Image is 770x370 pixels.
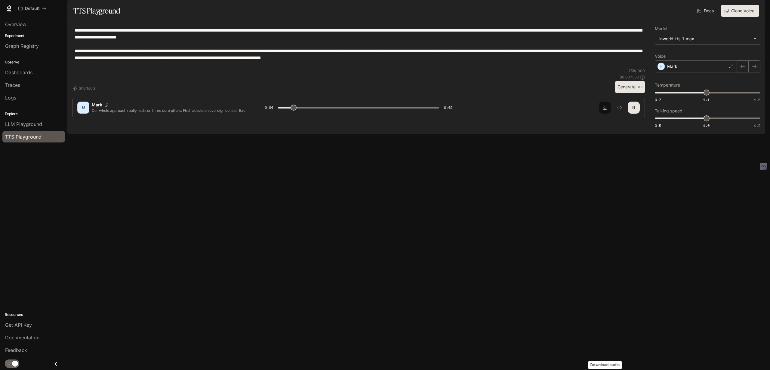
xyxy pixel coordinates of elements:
[638,85,642,89] p: ⌘⏎
[25,6,40,11] p: Default
[588,361,622,369] div: Download audio
[265,105,273,111] span: 0:04
[16,2,49,14] button: All workspaces
[659,36,750,42] div: inworld-tts-1-max
[721,5,759,17] button: Clone Voice
[754,123,760,128] span: 1.5
[754,97,760,102] span: 1.5
[92,102,102,108] p: Mark
[703,123,710,128] span: 1.0
[102,103,111,107] button: Copy Voice ID
[72,84,98,93] button: Shortcuts
[613,102,625,114] button: Inspect
[79,103,88,112] div: M
[696,5,716,17] a: Docs
[629,68,645,73] p: 758 / 1000
[73,5,120,17] h1: TTS Playground
[655,109,682,113] p: Talking speed
[655,97,661,102] span: 0.7
[703,97,710,102] span: 1.1
[655,26,667,31] p: Model
[655,123,661,128] span: 0.5
[615,81,645,93] button: Generate⌘⏎
[667,63,677,69] p: Mark
[655,83,680,87] p: Temperature
[655,54,666,58] p: Voice
[444,105,452,111] span: 0:42
[92,108,250,113] p: Our whole approach really rests on three core pillars. First, absolute sovereign control. Each na...
[599,102,611,114] button: Download audio
[655,33,760,44] div: inworld-tts-1-max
